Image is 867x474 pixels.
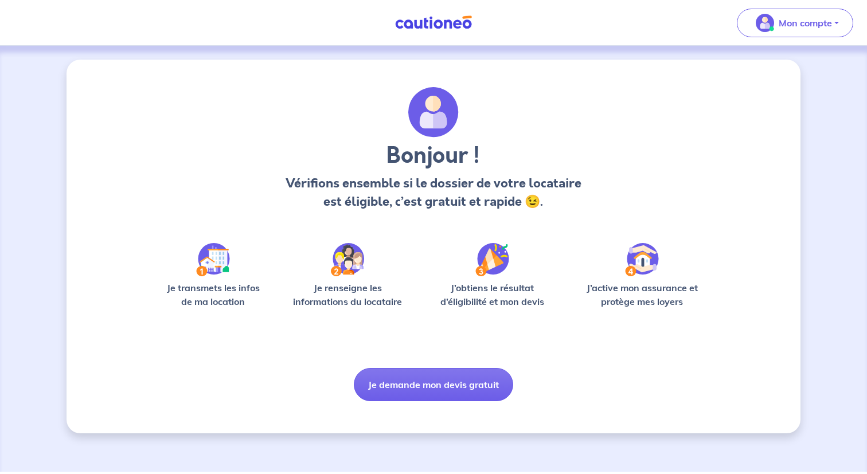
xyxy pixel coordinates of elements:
[282,174,584,211] p: Vérifions ensemble si le dossier de votre locataire est éligible, c’est gratuit et rapide 😉.
[354,368,513,401] button: Je demande mon devis gratuit
[428,281,557,308] p: J’obtiens le résultat d’éligibilité et mon devis
[158,281,268,308] p: Je transmets les infos de ma location
[779,16,832,30] p: Mon compte
[390,15,477,30] img: Cautioneo
[282,142,584,170] h3: Bonjour !
[475,243,509,276] img: /static/f3e743aab9439237c3e2196e4328bba9/Step-3.svg
[331,243,364,276] img: /static/c0a346edaed446bb123850d2d04ad552/Step-2.svg
[575,281,709,308] p: J’active mon assurance et protège mes loyers
[196,243,230,276] img: /static/90a569abe86eec82015bcaae536bd8e6/Step-1.svg
[737,9,853,37] button: illu_account_valid_menu.svgMon compte
[756,14,774,32] img: illu_account_valid_menu.svg
[286,281,409,308] p: Je renseigne les informations du locataire
[625,243,659,276] img: /static/bfff1cf634d835d9112899e6a3df1a5d/Step-4.svg
[408,87,459,138] img: archivate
